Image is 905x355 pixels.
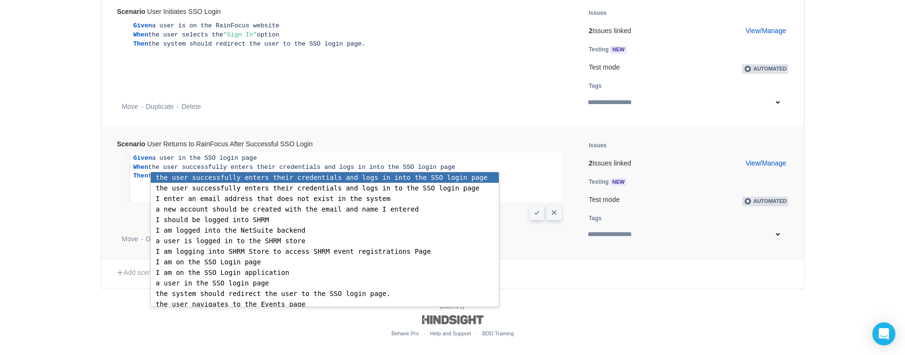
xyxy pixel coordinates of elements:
a: Help and Support [430,331,471,336]
li: the user successfully enters their credentials and logs in to the SSO login page [151,183,499,193]
li: a user is logged in to the SHRM store [151,236,499,246]
a: View/Manage [746,159,786,168]
span: Given [133,154,152,162]
span: a user is on the RainFocus website [152,22,279,29]
span: the system should redirect the user back to the RainFocus website [133,172,392,179]
img: AgwABIgr006M16MAAAAASUVORK5CYII= [744,198,752,205]
li: I am logging into SHRM Store to access SHRM event registrations Page [151,246,499,257]
li: I am logged into the NetSuite backend [151,225,499,236]
li: I enter an email address that does not exist in the system [151,193,499,204]
p: Issues linked [589,159,788,168]
span: Automated [753,66,786,71]
div: User Returns to RainFocus After Successful SSO Login [117,141,313,147]
li: the system should redirect the user to the SSO login page. [151,288,499,299]
span: Confirm [533,209,541,216]
li: the user successfully enters their credentials and logs in into the SSO login page [151,172,499,183]
span: Then [133,40,148,47]
a: BDD Training [482,331,513,336]
button: Cancel [546,205,562,220]
span: NEW [610,47,627,52]
a: Duplicate [146,235,174,243]
li: I am on the SSO Login page [151,257,499,267]
div: User Initiates SSO Login [117,8,221,15]
span: a user in the SSO login page [133,154,257,162]
span: add icon [116,269,124,276]
h5: Testing [589,177,748,187]
a: Delete [181,103,201,110]
h5: Issues [589,141,748,150]
span: Cancel [550,209,558,216]
a: Automated [742,63,788,71]
div: Test mode [589,63,788,72]
h5: Tags [589,81,748,91]
b: 2 [589,27,592,35]
h5: Tags [589,213,748,223]
li: the user navigates to the Events page [151,299,499,309]
span: the user successfully enters their credentials and logs in into the SSO login page [133,164,456,171]
b: Scenario [117,8,145,15]
a: Automated [742,196,788,203]
li: I am on the SSO Login application [151,267,499,278]
a: Duplicate [146,103,174,110]
span: Automated [753,198,786,204]
p: Issues linked [589,26,788,36]
a: Move [122,235,138,243]
div: Test mode [589,195,788,205]
a: Move [122,103,138,110]
button: Confirm [529,205,544,220]
div: Open Intercom Messenger [872,322,895,345]
li: I should be logged into SHRM [151,214,499,225]
a: View/Manage [746,26,786,36]
b: 2 [589,159,592,167]
span: Given [133,22,152,29]
span: NEW [610,179,627,185]
span: "Sign In" [223,31,257,38]
span: the system should redirect the user to the SSO login page. [148,40,365,47]
li: a new account should be created with the email and name I entered [151,204,499,214]
span: the user selects the [148,31,223,38]
span: When [133,31,148,38]
span: Then [133,172,148,179]
div: powered by [93,304,813,338]
img: AgwABIgr006M16MAAAAASUVORK5CYII= [744,65,752,72]
h5: Testing [589,45,748,54]
h5: Issues [589,8,748,18]
a: Behave Pro [391,331,419,336]
li: a user in the SSO login page [151,278,499,288]
a: Add scenario [102,259,804,288]
b: Scenario [117,140,145,148]
span: option [257,31,279,38]
span: When [133,164,148,171]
